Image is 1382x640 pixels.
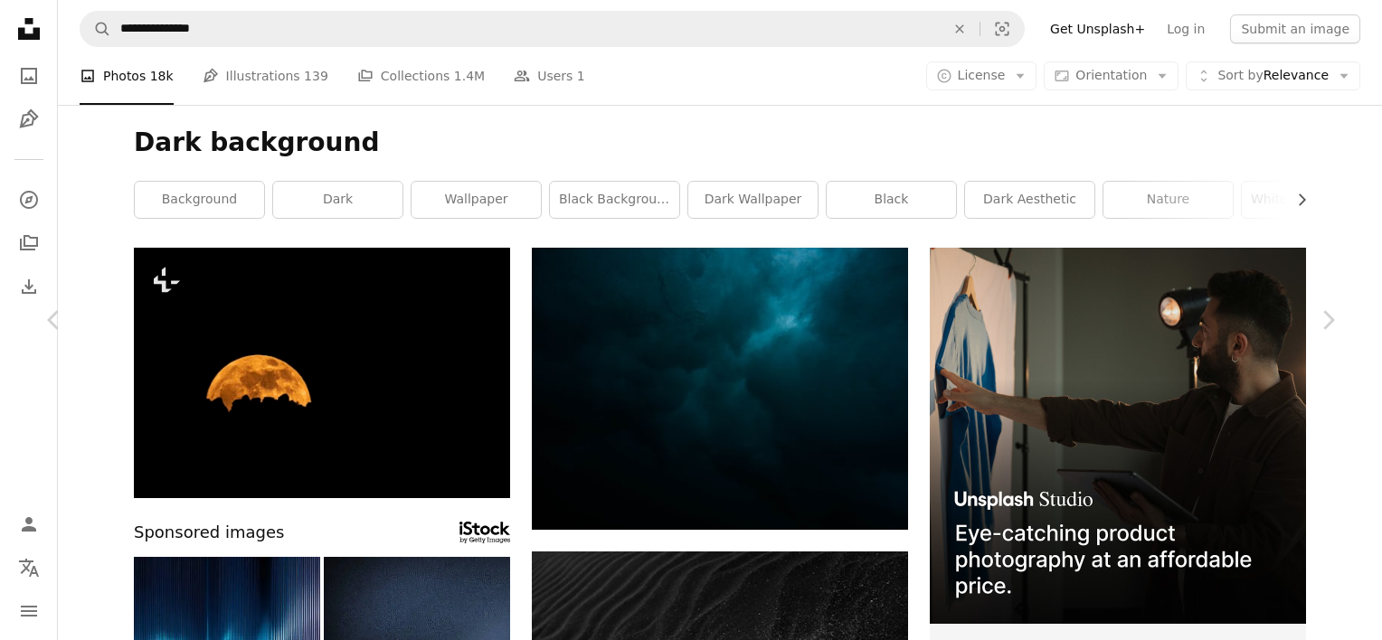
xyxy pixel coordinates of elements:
[577,66,585,86] span: 1
[11,101,47,137] a: Illustrations
[1217,67,1329,85] span: Relevance
[11,225,47,261] a: Collections
[980,12,1024,46] button: Visual search
[11,550,47,586] button: Language
[203,47,328,105] a: Illustrations 139
[1285,182,1306,218] button: scroll list to the right
[135,182,264,218] a: background
[11,506,47,542] a: Log in / Sign up
[134,248,510,498] img: a full moon is seen in the dark sky
[1156,14,1216,43] a: Log in
[1075,68,1147,82] span: Orientation
[454,66,485,86] span: 1.4M
[11,182,47,218] a: Explore
[1103,182,1233,218] a: nature
[412,182,541,218] a: wallpaper
[1217,68,1263,82] span: Sort by
[1044,61,1178,90] button: Orientation
[304,66,328,86] span: 139
[80,12,111,46] button: Search Unsplash
[134,364,510,381] a: a full moon is seen in the dark sky
[827,182,956,218] a: black
[134,127,1306,159] h1: Dark background
[80,11,1025,47] form: Find visuals sitewide
[1242,182,1371,218] a: white background
[688,182,818,218] a: dark wallpaper
[11,58,47,94] a: Photos
[514,47,585,105] a: Users 1
[958,68,1006,82] span: License
[357,47,485,105] a: Collections 1.4M
[550,182,679,218] a: black background
[926,61,1037,90] button: License
[940,12,980,46] button: Clear
[1039,14,1156,43] a: Get Unsplash+
[930,248,1306,624] img: file-1715714098234-25b8b4e9d8faimage
[1230,14,1360,43] button: Submit an image
[1186,61,1360,90] button: Sort byRelevance
[965,182,1094,218] a: dark aesthetic
[273,182,402,218] a: dark
[532,248,908,530] img: a large body of water under a cloudy sky
[532,380,908,396] a: a large body of water under a cloudy sky
[11,593,47,629] button: Menu
[1273,233,1382,407] a: Next
[134,520,284,546] span: Sponsored images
